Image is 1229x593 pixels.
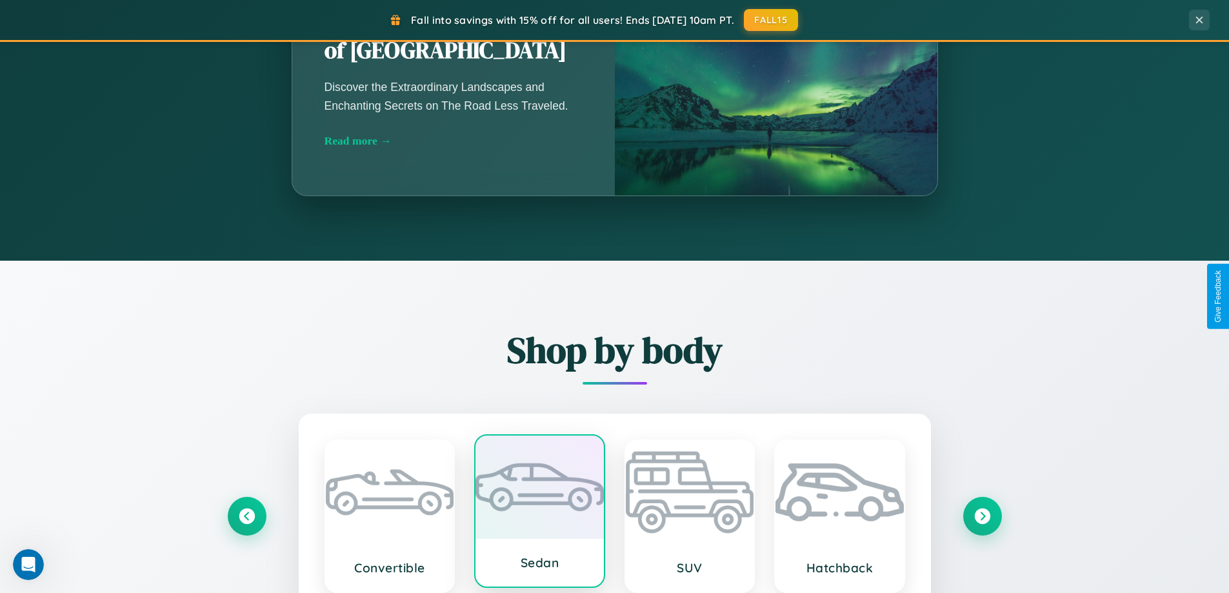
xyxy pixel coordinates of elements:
div: Give Feedback [1214,270,1223,323]
p: Discover the Extraordinary Landscapes and Enchanting Secrets on The Road Less Traveled. [325,78,583,114]
span: Fall into savings with 15% off for all users! Ends [DATE] 10am PT. [411,14,734,26]
h3: Sedan [488,555,591,570]
div: Read more → [325,134,583,148]
iframe: Intercom live chat [13,549,44,580]
h3: Convertible [339,560,441,576]
h2: Unearthing the Mystique of [GEOGRAPHIC_DATA] [325,6,583,66]
h3: SUV [639,560,741,576]
button: FALL15 [744,9,798,31]
h2: Shop by body [228,325,1002,375]
h3: Hatchback [788,560,891,576]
